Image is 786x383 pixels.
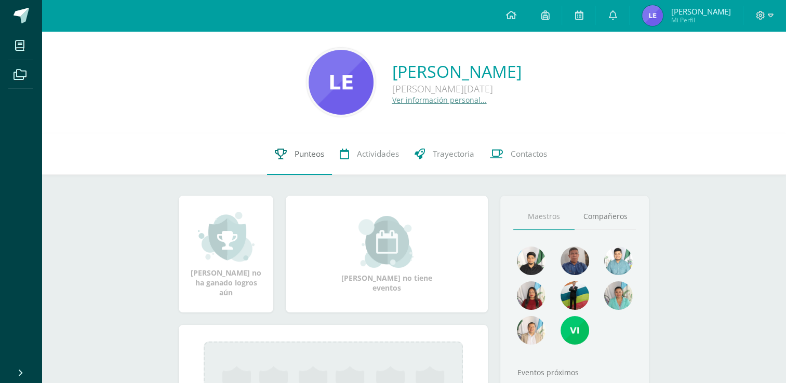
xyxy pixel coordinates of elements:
img: 40458cde734d9b8818fac9ae2ed6c481.png [517,316,545,345]
img: 0f63e8005e7200f083a8d258add6f512.png [604,247,633,275]
img: 1af62dc865cd413d086dd0516a627a01.png [309,50,374,115]
a: Contactos [482,133,555,175]
img: event_small.png [358,216,415,268]
img: da8140c368c191dc50606ea9f176b3a8.png [517,247,545,275]
span: Mi Perfil [671,16,730,24]
a: Trayectoria [407,133,482,175]
a: [PERSON_NAME] [392,60,522,83]
div: [PERSON_NAME][DATE] [392,83,522,95]
div: [PERSON_NAME] no tiene eventos [335,216,439,293]
a: Punteos [267,133,332,175]
span: [PERSON_NAME] [671,6,730,17]
img: 6be2b2835710ecb25b89c5d5d0c4e8a5.png [604,281,633,310]
a: Maestros [513,203,575,230]
img: achievement_small.png [198,211,255,263]
img: 15ead7f1e71f207b867fb468c38fe54e.png [561,247,589,275]
img: 573a58ce0352a903c627a8b77ce24c0c.png [642,5,663,26]
img: 46ef099bd72645d72f8d7e50f544f168.png [561,281,589,310]
a: Compañeros [575,203,636,230]
img: 86ad762a06db99f3d783afd7c36c2468.png [561,316,589,345]
a: Actividades [332,133,407,175]
div: [PERSON_NAME] no ha ganado logros aún [189,211,263,297]
span: Trayectoria [433,148,474,159]
span: Actividades [357,148,399,159]
a: Ver información personal... [392,95,487,105]
span: Punteos [295,148,324,159]
div: Eventos próximos [513,367,636,377]
img: 83e9cbc1e9deaa3b01aa23f0b9c4e037.png [517,281,545,310]
span: Contactos [511,148,547,159]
